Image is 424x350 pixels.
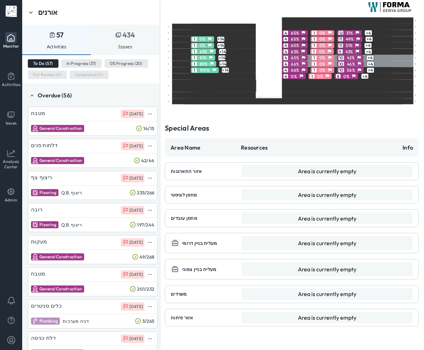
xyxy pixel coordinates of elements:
div: + 14 [222,67,229,73]
div: מטבח [31,270,45,277]
div: אזור התארגנות [171,168,202,174]
div: Overdue (56) [28,87,157,104]
div: 10 [338,62,344,66]
div: Q.B. ריצוף [61,190,82,196]
div: 0 % [318,67,326,73]
div: 14/15 [143,126,154,132]
button: In Progress (37) [61,59,102,68]
button: To Do (57) [28,59,58,68]
div: 1 [312,31,317,35]
div: General Construction [39,286,82,291]
div: 235/266 [137,190,154,196]
div: מעלית בניין דרומי [182,240,217,246]
div: משרדים [171,291,187,297]
div: 49 % [344,36,354,42]
div: + 14 [219,61,227,67]
div: כלים סניטרים [31,302,62,309]
button: 0% Progress (20) [105,59,148,68]
a: Activities [0,68,22,106]
div: 0 % [289,74,297,79]
div: 42/44 [141,158,154,164]
div: 0 % [198,36,206,42]
div: 1 [312,49,316,54]
p: Monitor [3,43,19,49]
div: General Construction [39,126,82,131]
div: + 4 [364,49,372,54]
p: Issues [118,44,132,50]
img: > [28,10,34,16]
a: Monitor [0,29,22,67]
p: Analysis Center [2,159,20,170]
div: 1 [312,62,317,66]
div: Area is currently empty [298,215,356,222]
div: Area is currently empty [298,314,356,321]
div: 1 [192,62,197,66]
p: 434 [123,30,137,40]
div: מעקות [31,238,47,245]
div: דלת כניסה [31,334,56,341]
div: 11 [338,43,343,48]
div: Special Areas [165,123,209,133]
p: Activities [2,82,20,87]
div: Plumbing [39,318,58,324]
div: 100 % [198,67,210,73]
div: + 14 [219,49,226,54]
div: 43 % [344,49,354,54]
div: רובה [31,206,42,213]
div: 49/268 [139,254,155,260]
span: [DATE] [129,175,143,181]
div: Flooring [39,222,56,227]
div: Q.B. ריצוף [61,222,82,228]
div: 1 [312,43,317,48]
div: אזור פיתוח [171,315,193,321]
div: 65 % [289,36,299,42]
div: 1 [192,56,197,60]
span: [DATE] [129,272,143,277]
div: Area is currently empty [298,168,356,175]
div: Area is currently empty [298,266,356,273]
div: 56 % [345,67,355,73]
div: + 4 [364,30,372,36]
div: 4 [283,43,288,48]
div: 0 % [318,55,326,60]
div: 3/265 [142,318,154,324]
div: 1 [312,37,317,41]
div: + 4 [365,36,373,42]
div: 51 % [344,43,353,48]
div: 63 % [289,49,299,54]
span: [DATE] [129,207,143,213]
div: Area is currently empty [298,240,356,247]
div: 4 [283,49,288,54]
div: 0 % [318,36,326,42]
div: מטבח [31,110,45,116]
p: Issues [6,120,17,126]
div: אורנים [38,8,58,17]
div: + 4 [364,43,372,48]
div: מחסן לוגיסטי [171,192,197,198]
div: 0 % [318,30,326,36]
div: 66 % [289,67,299,73]
div: 31 % [345,30,353,36]
div: 4 [283,37,288,41]
div: + 4 [367,67,374,73]
span: [DATE] [129,111,143,116]
div: 11 [338,37,343,41]
div: 63 % [198,49,208,54]
div: 0 % [318,49,325,54]
div: Info [403,144,413,151]
div: דלתות פנים [31,142,58,149]
div: Area Name [170,144,241,151]
div: 1 [192,43,197,48]
div: 1 [310,74,314,78]
div: 65 % [289,43,299,48]
div: 4 [283,74,288,78]
div: 1 [192,49,197,54]
div: 4 [283,31,288,35]
div: 9 [338,49,343,54]
div: 65 % [289,55,299,60]
span: [DATE] [129,304,143,309]
div: 4 [283,68,288,72]
div: 0 % [198,43,206,48]
p: Activities [47,44,67,50]
div: 12 [338,31,344,35]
